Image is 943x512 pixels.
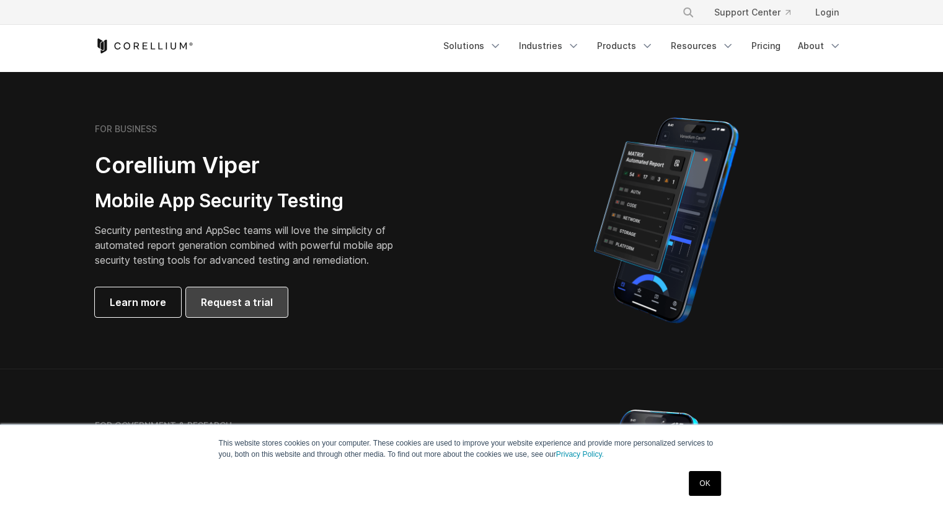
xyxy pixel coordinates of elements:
div: Navigation Menu [667,1,849,24]
h6: FOR BUSINESS [95,124,157,135]
a: Pricing [744,35,788,57]
a: Privacy Policy. [556,450,604,459]
a: Solutions [436,35,509,57]
p: Security pentesting and AppSec teams will love the simplicity of automated report generation comb... [95,223,412,267]
button: Search [677,1,699,24]
span: Learn more [110,295,166,310]
span: Request a trial [201,295,273,310]
a: About [790,35,849,57]
h2: Corellium Viper [95,151,412,179]
a: Support Center [704,1,800,24]
a: Login [805,1,849,24]
p: This website stores cookies on your computer. These cookies are used to improve your website expe... [219,438,725,460]
a: Request a trial [186,287,288,317]
a: Industries [511,35,587,57]
a: Products [590,35,661,57]
a: Resources [663,35,742,57]
h6: FOR GOVERNMENT & RESEARCH [95,420,232,431]
img: Corellium MATRIX automated report on iPhone showing app vulnerability test results across securit... [573,112,759,329]
a: Learn more [95,287,181,317]
div: Navigation Menu [436,35,849,57]
h3: Mobile App Security Testing [95,189,412,213]
a: Corellium Home [95,38,193,53]
a: OK [689,471,720,496]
